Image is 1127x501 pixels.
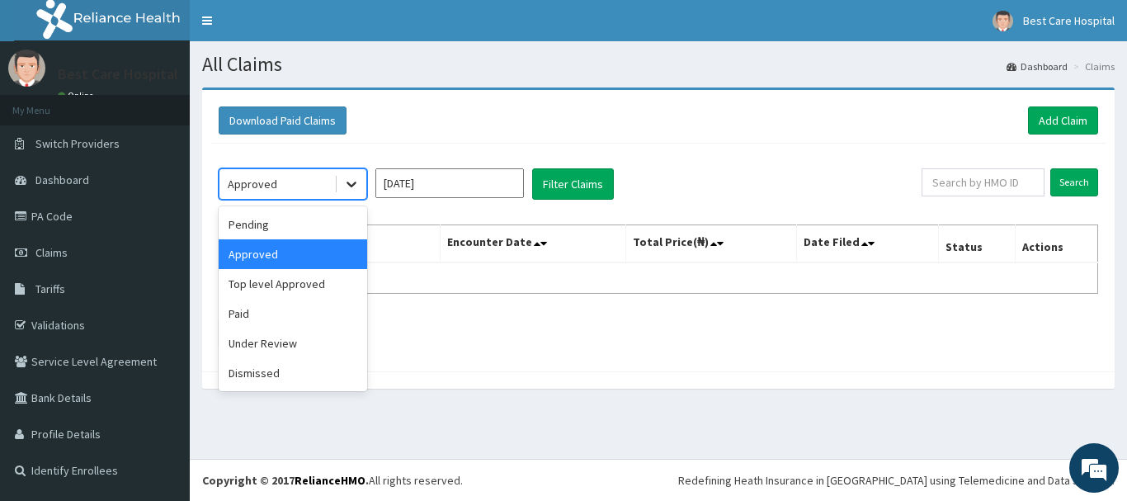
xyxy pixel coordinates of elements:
th: Actions [1015,225,1097,263]
th: Encounter Date [441,225,625,263]
span: We're online! [96,147,228,314]
img: User Image [993,11,1013,31]
a: Add Claim [1028,106,1098,135]
th: Total Price(₦) [625,225,797,263]
div: Minimize live chat window [271,8,310,48]
span: Claims [35,245,68,260]
input: Search by HMO ID [922,168,1044,196]
span: Dashboard [35,173,89,187]
button: Filter Claims [532,168,614,200]
textarea: Type your message and hit 'Enter' [8,329,314,387]
div: Under Review [219,328,367,358]
div: Paid [219,299,367,328]
div: Dismissed [219,358,367,388]
img: d_794563401_company_1708531726252_794563401 [31,83,67,124]
span: Best Care Hospital [1023,13,1115,28]
footer: All rights reserved. [190,459,1127,501]
div: Approved [228,176,277,192]
button: Download Paid Claims [219,106,347,135]
input: Select Month and Year [375,168,524,198]
div: Chat with us now [86,92,277,114]
th: Status [939,225,1016,263]
h1: All Claims [202,54,1115,75]
p: Best Care Hospital [58,67,178,82]
span: Switch Providers [35,136,120,151]
input: Search [1050,168,1098,196]
div: Top level Approved [219,269,367,299]
th: Date Filed [797,225,939,263]
a: Dashboard [1007,59,1068,73]
span: Tariffs [35,281,65,296]
a: RelianceHMO [295,473,365,488]
div: Redefining Heath Insurance in [GEOGRAPHIC_DATA] using Telemedicine and Data Science! [678,472,1115,489]
a: Online [58,90,97,102]
li: Claims [1069,59,1115,73]
div: Approved [219,239,367,269]
div: Pending [219,210,367,239]
strong: Copyright © 2017 . [202,473,369,488]
img: User Image [8,50,45,87]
